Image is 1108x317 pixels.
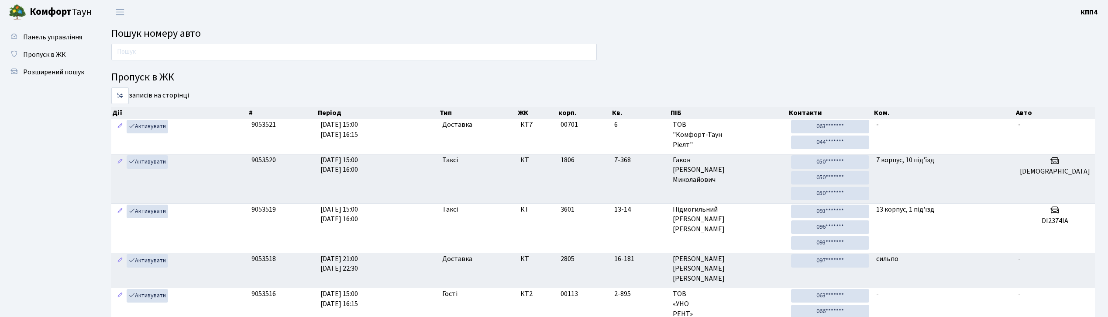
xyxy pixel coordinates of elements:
span: Розширений пошук [23,67,84,77]
span: 16-181 [614,254,666,264]
th: Контакти [788,107,873,119]
th: ПІБ [670,107,788,119]
span: Пошук номеру авто [111,26,201,41]
th: Ком. [873,107,1015,119]
th: Авто [1015,107,1095,119]
span: сильпо [876,254,898,264]
span: 7-368 [614,155,666,165]
span: - [1018,289,1021,299]
a: Активувати [127,254,168,268]
th: ЖК [517,107,557,119]
span: Пропуск в ЖК [23,50,66,59]
span: Підмогильний [PERSON_NAME] [PERSON_NAME] [673,205,784,235]
span: 7 корпус, 10 під'їзд [876,155,934,165]
th: Період [317,107,439,119]
span: 1806 [561,155,575,165]
select: записів на сторінці [111,87,129,104]
h5: DI2374IA [1018,217,1091,225]
a: Розширений пошук [4,63,92,81]
a: Редагувати [115,254,125,268]
span: Таун [30,5,92,20]
span: 9053520 [251,155,276,165]
span: - [876,120,879,129]
span: КТ [520,205,554,215]
span: 2805 [561,254,575,264]
a: Редагувати [115,155,125,169]
span: [DATE] 15:00 [DATE] 16:00 [320,205,358,224]
a: КПП4 [1080,7,1098,17]
span: 00113 [561,289,578,299]
span: [PERSON_NAME] [PERSON_NAME] [PERSON_NAME] [673,254,784,284]
th: Дії [111,107,248,119]
span: ТОВ "Комфорт-Таун Ріелт" [673,120,784,150]
a: Активувати [127,155,168,169]
span: 13-14 [614,205,666,215]
span: Панель управління [23,32,82,42]
span: [DATE] 15:00 [DATE] 16:15 [320,289,358,309]
span: 6 [614,120,666,130]
th: # [248,107,317,119]
a: Пропуск в ЖК [4,46,92,63]
span: 9053521 [251,120,276,129]
label: записів на сторінці [111,87,189,104]
span: Гаков [PERSON_NAME] Миколайович [673,155,784,185]
span: - [876,289,879,299]
span: - [1018,254,1021,264]
span: 9053516 [251,289,276,299]
input: Пошук [111,44,597,60]
a: Активувати [127,120,168,133]
a: Панель управління [4,28,92,46]
span: 9053519 [251,205,276,214]
span: КТ [520,155,554,165]
span: Гості [442,289,458,299]
h5: [DEMOGRAPHIC_DATA] [1018,167,1091,176]
b: Комфорт [30,5,72,19]
a: Редагувати [115,289,125,303]
span: 13 корпус, 1 під'їзд [876,205,934,214]
a: Активувати [127,289,168,303]
th: корп. [557,107,611,119]
span: КТ2 [520,289,554,299]
span: 2-895 [614,289,666,299]
span: [DATE] 15:00 [DATE] 16:00 [320,155,358,175]
img: logo.png [9,3,26,21]
span: Доставка [442,254,472,264]
span: Таксі [442,155,458,165]
span: КТ [520,254,554,264]
th: Тип [439,107,517,119]
span: - [1018,120,1021,129]
span: 9053518 [251,254,276,264]
span: [DATE] 21:00 [DATE] 22:30 [320,254,358,274]
span: КТ7 [520,120,554,130]
th: Кв. [611,107,670,119]
a: Активувати [127,205,168,218]
span: 00701 [561,120,578,129]
span: Таксі [442,205,458,215]
span: Доставка [442,120,472,130]
span: [DATE] 15:00 [DATE] 16:15 [320,120,358,139]
h4: Пропуск в ЖК [111,71,1095,84]
a: Редагувати [115,205,125,218]
button: Переключити навігацію [109,5,131,19]
span: 3601 [561,205,575,214]
a: Редагувати [115,120,125,133]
